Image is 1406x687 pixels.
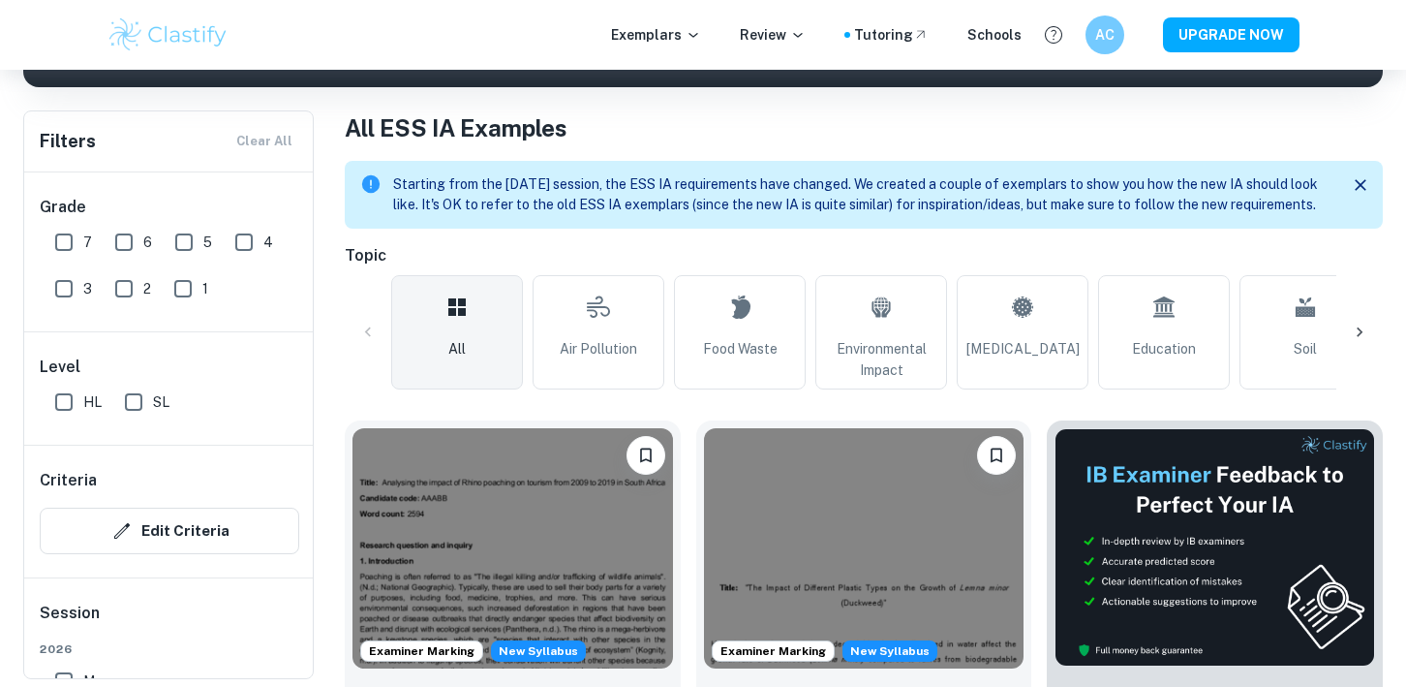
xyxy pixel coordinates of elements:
span: HL [83,391,102,413]
h6: Criteria [40,469,97,492]
span: Soil [1294,338,1317,359]
span: 6 [143,232,152,253]
img: Clastify logo [107,16,229,54]
button: Close [1346,171,1375,200]
span: SL [153,391,169,413]
p: Starting from the [DATE] session, the ESS IA requirements have changed. We created a couple of ex... [393,174,1330,215]
h1: All ESS IA Examples [345,110,1383,145]
div: Starting from the May 2026 session, the ESS IA requirements have changed. We created this exempla... [491,640,586,662]
h6: AC [1094,24,1116,46]
span: 7 [83,232,92,253]
button: Bookmark [977,436,1016,475]
button: Help and Feedback [1037,18,1070,51]
span: Examiner Marking [361,642,482,660]
h6: Topic [345,244,1383,267]
span: Food Waste [703,338,778,359]
span: 3 [83,278,92,299]
button: AC [1085,16,1124,54]
span: 2026 [40,640,299,658]
span: Air Pollution [560,338,637,359]
a: Schools [967,24,1022,46]
span: Environmental Impact [824,338,938,381]
span: All [448,338,466,359]
span: 1 [202,278,208,299]
span: [MEDICAL_DATA] [966,338,1080,359]
h6: Grade [40,196,299,219]
p: Exemplars [611,24,701,46]
button: Edit Criteria [40,508,299,554]
p: Review [740,24,806,46]
span: Education [1132,338,1196,359]
span: 4 [263,232,273,253]
button: UPGRADE NOW [1163,17,1299,52]
span: New Syllabus [842,640,937,662]
h6: Filters [40,128,96,155]
span: 5 [203,232,212,253]
h6: Session [40,602,299,640]
div: Starting from the May 2026 session, the ESS IA requirements have changed. We created this exempla... [842,640,937,662]
span: Examiner Marking [713,642,834,660]
h6: Level [40,356,299,379]
img: ESS IA example thumbnail: How do fumes from varied non-degradable [704,428,1024,669]
img: ESS IA example thumbnail: How does the increase in rhinoceros (Dic [352,428,673,669]
span: 2 [143,278,151,299]
img: Thumbnail [1054,428,1375,667]
span: New Syllabus [491,640,586,662]
a: Tutoring [854,24,929,46]
button: Bookmark [627,436,665,475]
